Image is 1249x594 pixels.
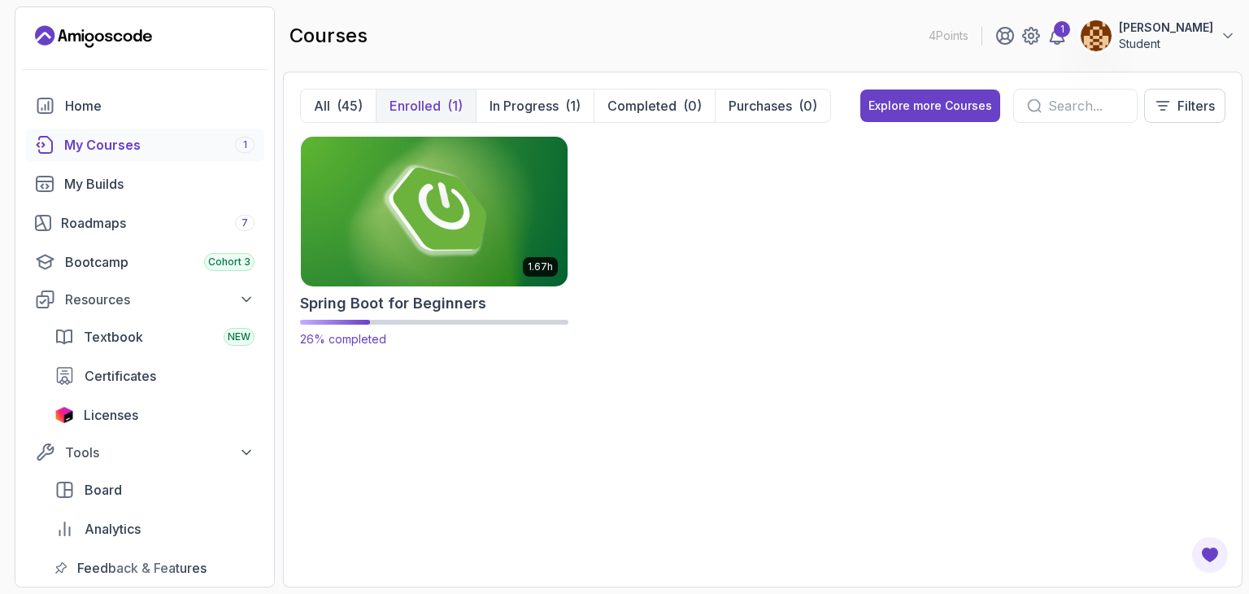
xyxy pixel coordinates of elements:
[1054,21,1070,37] div: 1
[65,96,255,116] div: Home
[54,407,74,423] img: jetbrains icon
[528,260,553,273] p: 1.67h
[447,96,463,116] div: (1)
[25,246,264,278] a: bootcamp
[25,90,264,122] a: home
[1119,20,1213,36] p: [PERSON_NAME]
[84,327,143,347] span: Textbook
[289,23,368,49] h2: courses
[594,90,715,122] button: Completed(0)
[565,96,581,116] div: (1)
[301,90,376,122] button: All(45)
[389,96,441,116] p: Enrolled
[77,558,207,578] span: Feedback & Features
[25,129,264,161] a: courses
[228,330,250,343] span: NEW
[25,207,264,239] a: roadmaps
[868,98,992,114] div: Explore more Courses
[64,135,255,155] div: My Courses
[376,90,476,122] button: Enrolled(1)
[45,399,264,431] a: licenses
[1080,20,1236,52] button: user profile image[PERSON_NAME]Student
[799,96,817,116] div: (0)
[85,366,156,386] span: Certificates
[64,174,255,194] div: My Builds
[65,443,255,462] div: Tools
[45,552,264,584] a: feedback
[61,213,255,233] div: Roadmaps
[1047,26,1067,46] a: 1
[1081,20,1112,51] img: user profile image
[337,96,363,116] div: (45)
[1048,96,1124,116] input: Search...
[25,285,264,314] button: Resources
[683,96,702,116] div: (0)
[300,332,386,346] span: 26% completed
[490,96,559,116] p: In Progress
[1190,535,1229,574] button: Open Feedback Button
[1177,96,1215,116] p: Filters
[85,519,141,539] span: Analytics
[45,360,264,392] a: certificates
[84,405,138,425] span: Licenses
[314,96,330,116] p: All
[729,96,792,116] p: Purchases
[45,513,264,545] a: analytics
[65,252,255,272] div: Bootcamp
[607,96,677,116] p: Completed
[715,90,830,122] button: Purchases(0)
[243,138,247,151] span: 1
[45,321,264,353] a: textbook
[1119,36,1213,52] p: Student
[476,90,594,122] button: In Progress(1)
[25,168,264,200] a: builds
[300,292,486,315] h2: Spring Boot for Beginners
[208,256,250,269] span: Cohort 3
[242,216,248,229] span: 7
[85,480,122,500] span: Board
[929,28,968,44] p: 4 Points
[45,474,264,506] a: board
[65,290,255,309] div: Resources
[25,438,264,467] button: Tools
[294,133,574,290] img: Spring Boot for Beginners card
[35,24,152,50] a: Landing page
[1144,89,1225,123] button: Filters
[860,90,1000,122] button: Explore more Courses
